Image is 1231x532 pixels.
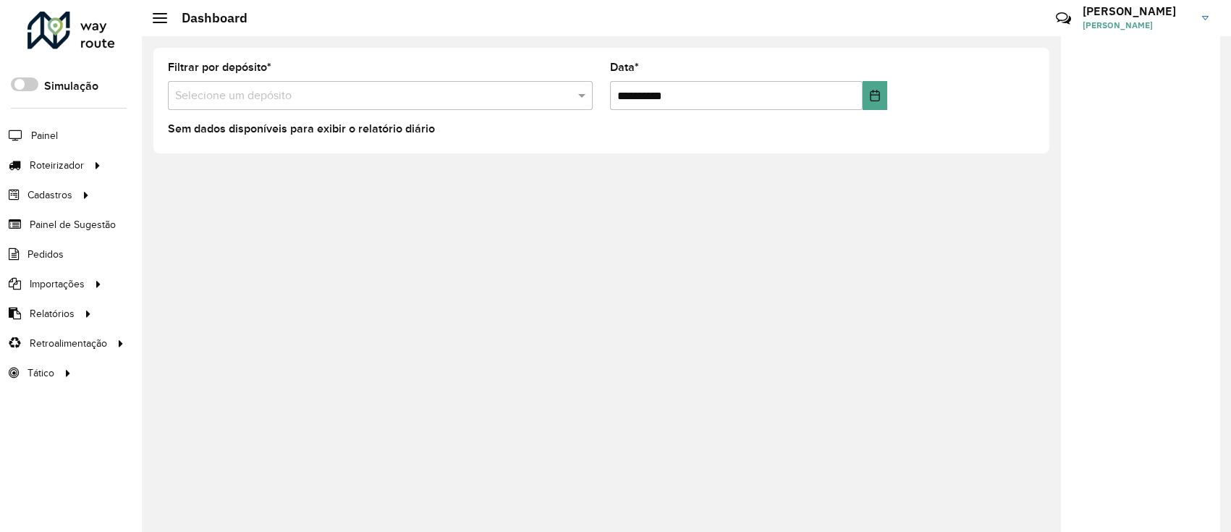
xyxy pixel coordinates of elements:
[167,10,248,26] h2: Dashboard
[30,158,84,173] span: Roteirizador
[28,247,64,262] span: Pedidos
[44,77,98,95] label: Simulação
[30,217,116,232] span: Painel de Sugestão
[30,306,75,321] span: Relatórios
[1083,4,1191,18] h3: [PERSON_NAME]
[30,336,107,351] span: Retroalimentação
[28,187,72,203] span: Cadastros
[28,366,54,381] span: Tático
[863,81,887,110] button: Choose Date
[1048,3,1079,34] a: Contato Rápido
[168,59,271,76] label: Filtrar por depósito
[168,120,435,138] label: Sem dados disponíveis para exibir o relatório diário
[31,128,58,143] span: Painel
[30,276,85,292] span: Importações
[610,59,639,76] label: Data
[1083,19,1191,32] span: [PERSON_NAME]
